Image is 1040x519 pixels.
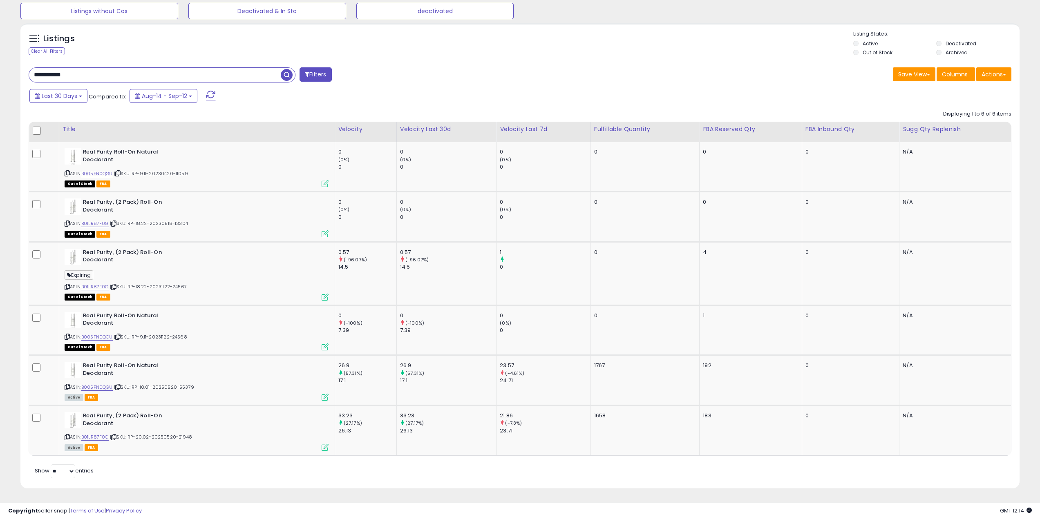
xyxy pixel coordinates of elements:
[943,110,1011,118] div: Displaying 1 to 6 of 6 items
[400,362,497,369] div: 26.9
[65,344,95,351] span: All listings that are currently out of stock and unavailable for purchase on Amazon
[65,312,329,350] div: ASIN:
[400,427,497,434] div: 26.13
[338,263,396,271] div: 14.5
[106,507,142,515] a: Privacy Policy
[65,362,329,400] div: ASIN:
[20,3,178,19] button: Listings without Cos
[505,370,524,376] small: (-4.61%)
[83,249,182,266] b: Real Purity, (2 Pack) Roll-On Deodorant
[500,263,590,271] div: 0
[338,206,350,213] small: (0%)
[96,180,110,187] span: FBA
[300,67,331,82] button: Filters
[946,49,968,56] label: Archived
[903,198,1005,206] div: N/A
[400,214,497,221] div: 0
[400,148,497,156] div: 0
[903,412,1005,419] div: N/A
[83,312,182,329] b: Real Purity Roll-On Natural Deodorant
[65,231,95,238] span: All listings that are currently out of stock and unavailable for purchase on Amazon
[405,420,424,426] small: (27.17%)
[65,249,81,265] img: 31Al79bCckL._SL40_.jpg
[400,206,412,213] small: (0%)
[405,320,424,326] small: (-100%)
[65,412,329,450] div: ASIN:
[65,294,95,301] span: All listings that are currently out of stock and unavailable for purchase on Amazon
[81,220,109,227] a: B01LR87F0G
[8,507,38,515] strong: Copyright
[114,170,188,177] span: | SKU: RP-9.11-20230420-11059
[500,377,590,384] div: 24.71
[937,67,975,81] button: Columns
[805,125,896,134] div: FBA inbound Qty
[356,3,514,19] button: deactivated
[83,198,182,216] b: Real Purity, (2 Pack) Roll-On Deodorant
[400,312,497,319] div: 0
[703,198,796,206] div: 0
[70,507,105,515] a: Terms of Use
[500,427,590,434] div: 23.71
[405,370,424,376] small: (57.31%)
[65,312,81,328] img: 31A4gSucl6L._SL40_.jpg
[594,249,693,256] div: 0
[500,312,590,319] div: 0
[400,327,497,334] div: 7.39
[405,256,429,263] small: (-96.07%)
[65,148,329,186] div: ASIN:
[805,412,893,419] div: 0
[96,344,110,351] span: FBA
[805,312,893,319] div: 0
[29,89,87,103] button: Last 30 Days
[85,444,98,451] span: FBA
[899,122,1011,142] th: Please note that this number is a calculation based on your required days of coverage and your ve...
[594,198,693,206] div: 0
[338,163,396,171] div: 0
[110,434,192,440] span: | SKU: RP-20.02-20250520-21948
[805,148,893,156] div: 0
[500,163,590,171] div: 0
[338,148,396,156] div: 0
[29,47,65,55] div: Clear All Filters
[81,170,113,177] a: B005FN0QGU
[344,256,367,263] small: (-96.07%)
[500,198,590,206] div: 0
[114,334,187,340] span: | SKU: RP-9.11-20231122-24568
[400,249,497,256] div: 0.57
[65,198,81,215] img: 31Al79bCckL._SL40_.jpg
[43,33,75,45] h5: Listings
[338,412,396,419] div: 33.23
[500,320,511,326] small: (0%)
[400,198,497,206] div: 0
[188,3,346,19] button: Deactivated & In Sto
[83,148,182,165] b: Real Purity Roll-On Natural Deodorant
[893,67,935,81] button: Save View
[65,148,81,165] img: 31A4gSucl6L._SL40_.jpg
[338,214,396,221] div: 0
[400,156,412,163] small: (0%)
[65,394,83,401] span: All listings currently available for purchase on Amazon
[65,270,93,280] span: Expiring
[500,148,590,156] div: 0
[344,420,362,426] small: (27.17%)
[500,327,590,334] div: 0
[114,384,194,390] span: | SKU: RP-10.01-20250520-55379
[42,92,77,100] span: Last 30 Days
[65,180,95,187] span: All listings that are currently out of stock and unavailable for purchase on Amazon
[400,163,497,171] div: 0
[338,362,396,369] div: 26.9
[338,198,396,206] div: 0
[96,231,110,238] span: FBA
[110,283,187,290] span: | SKU: RP-18.22-20231122-24567
[703,312,796,319] div: 1
[338,377,396,384] div: 17.1
[805,249,893,256] div: 0
[703,362,796,369] div: 192
[400,263,497,271] div: 14.5
[89,93,126,100] span: Compared to:
[805,198,893,206] div: 0
[942,70,968,78] span: Columns
[500,206,511,213] small: (0%)
[805,362,893,369] div: 0
[594,412,693,419] div: 1658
